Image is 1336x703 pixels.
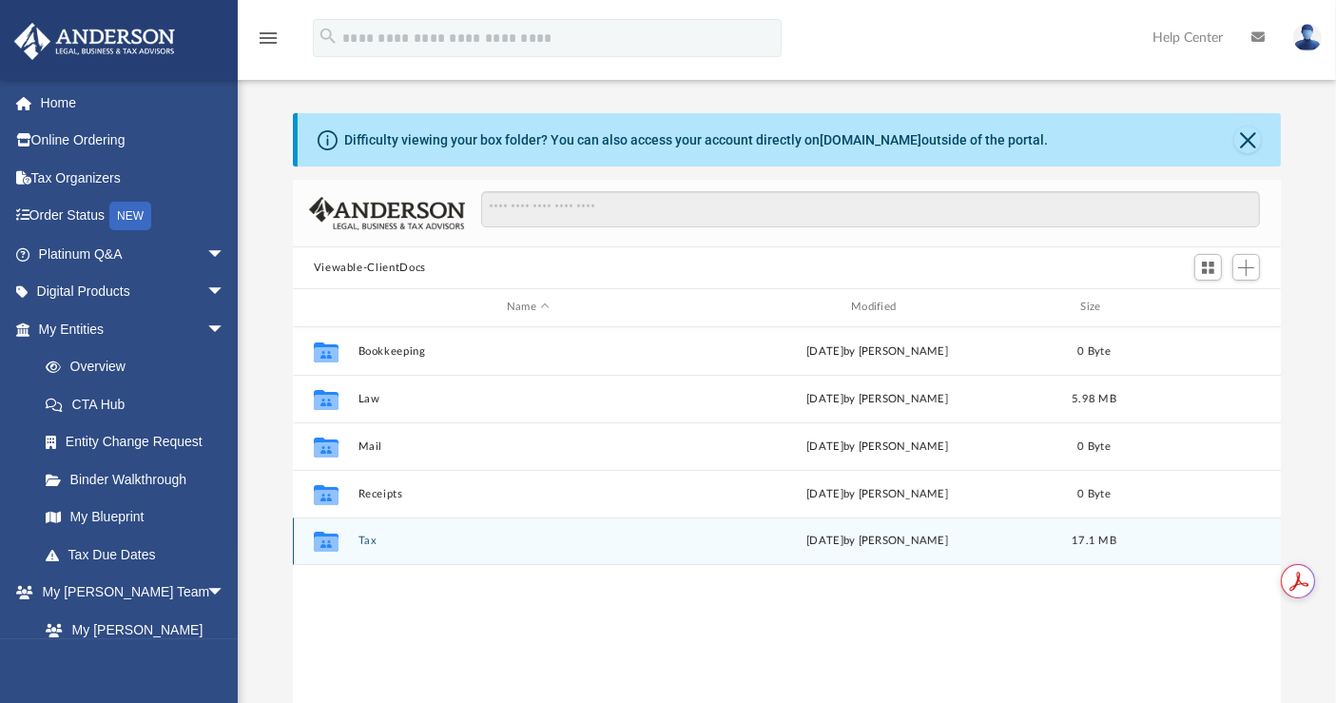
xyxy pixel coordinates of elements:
[481,191,1260,227] input: Search files and folders
[1072,393,1116,403] span: 5.98 MB
[27,460,254,498] a: Binder Walkthrough
[1077,440,1111,451] span: 0 Byte
[358,535,698,547] button: Tax
[301,299,349,316] div: id
[13,310,254,348] a: My Entitiesarrow_drop_down
[206,310,244,349] span: arrow_drop_down
[9,23,181,60] img: Anderson Advisors Platinum Portal
[13,122,254,160] a: Online Ordering
[27,348,254,386] a: Overview
[820,132,921,147] a: [DOMAIN_NAME]
[1140,299,1273,316] div: id
[1055,299,1132,316] div: Size
[707,485,1047,502] div: [DATE] by [PERSON_NAME]
[206,235,244,274] span: arrow_drop_down
[358,345,698,358] button: Bookkeeping
[13,574,244,612] a: My [PERSON_NAME] Teamarrow_drop_down
[357,299,698,316] div: Name
[1072,536,1116,546] span: 17.1 MB
[707,438,1047,455] div: [DATE] by [PERSON_NAME]
[27,536,254,574] a: Tax Due Dates
[707,299,1048,316] div: Modified
[1293,24,1322,51] img: User Pic
[13,84,254,122] a: Home
[1234,127,1261,153] button: Close
[27,385,254,423] a: CTA Hub
[257,27,280,49] i: menu
[206,273,244,312] span: arrow_drop_down
[344,130,1048,150] div: Difficulty viewing your box folder? You can also access your account directly on outside of the p...
[206,574,244,613] span: arrow_drop_down
[27,423,254,461] a: Entity Change Request
[318,26,339,47] i: search
[27,611,235,672] a: My [PERSON_NAME] Team
[707,533,1047,550] div: by [PERSON_NAME]
[707,390,1047,407] div: [DATE] by [PERSON_NAME]
[358,393,698,405] button: Law
[27,498,244,537] a: My Blueprint
[13,197,254,236] a: Order StatusNEW
[13,159,254,197] a: Tax Organizers
[707,342,1047,360] div: [DATE] by [PERSON_NAME]
[13,235,254,273] a: Platinum Q&Aarrow_drop_down
[1194,254,1223,281] button: Switch to Grid View
[109,202,151,230] div: NEW
[358,488,698,500] button: Receipts
[1077,345,1111,356] span: 0 Byte
[314,260,426,277] button: Viewable-ClientDocs
[257,36,280,49] a: menu
[1077,488,1111,498] span: 0 Byte
[806,536,843,546] span: [DATE]
[13,273,254,311] a: Digital Productsarrow_drop_down
[1232,254,1261,281] button: Add
[358,440,698,453] button: Mail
